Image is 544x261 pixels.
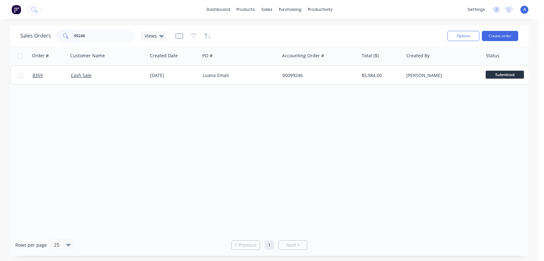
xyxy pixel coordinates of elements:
[202,53,213,59] div: PO #
[406,72,477,79] div: [PERSON_NAME]
[203,5,233,14] a: dashboard
[229,240,310,250] ul: Pagination
[258,5,276,14] div: sales
[486,71,524,79] span: Submitted
[71,72,91,78] a: Cash Sale
[150,53,178,59] div: Created Date
[482,31,518,41] button: Create order
[362,72,399,79] div: $5,984.00
[74,30,136,42] input: Search...
[70,53,105,59] div: Customer Name
[233,5,258,14] div: products
[406,53,430,59] div: Created By
[33,72,43,79] span: 8359
[145,32,157,39] span: Views
[279,242,307,248] a: Next page
[238,242,257,248] span: Previous
[11,5,21,14] img: Factory
[464,5,488,14] div: settings
[276,5,305,14] div: purchasing
[15,242,47,248] span: Rows per page
[33,66,71,85] a: 8359
[265,240,274,250] a: Page 1 is your current page
[203,72,273,79] div: Luana Email
[286,242,296,248] span: Next
[150,72,198,79] div: [DATE]
[486,53,499,59] div: Status
[523,7,526,12] span: A
[32,53,49,59] div: Order #
[282,53,324,59] div: Accounting Order #
[282,72,353,79] div: 00099246
[20,33,51,39] h1: Sales Orders
[362,53,379,59] div: Total ($)
[305,5,336,14] div: productivity
[232,242,260,248] a: Previous page
[447,31,479,41] button: Options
